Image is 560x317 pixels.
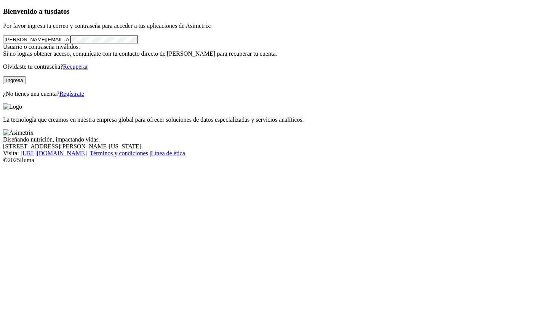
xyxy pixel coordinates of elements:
[151,150,185,156] a: Línea de ética
[3,43,557,57] div: Usuario o contraseña inválidos. Si no logras obtener acceso, comunícate con tu contacto directo d...
[63,63,88,70] a: Recuperar
[3,63,557,70] p: Olvidaste tu contraseña?
[3,129,34,136] img: Asimetrix
[3,136,557,143] div: Diseñando nutrición, impactando vidas.
[3,7,557,16] h3: Bienvenido a tus
[3,150,557,157] div: Visita : | |
[59,90,84,97] a: Regístrate
[3,116,557,123] p: La tecnología que creamos en nuestra empresa global para ofrecer soluciones de datos especializad...
[3,35,70,43] input: Tu correo
[53,7,70,15] span: datos
[21,150,87,156] a: [URL][DOMAIN_NAME]
[3,143,557,150] div: [STREET_ADDRESS][PERSON_NAME][US_STATE].
[3,23,557,29] p: Por favor ingresa tu correo y contraseña para acceder a tus aplicaciones de Asimetrix:
[3,90,557,97] p: ¿No tienes una cuenta?
[3,103,22,110] img: Logo
[3,157,557,164] div: © 2025 Iluma
[90,150,148,156] a: Términos y condiciones
[3,76,26,84] button: Ingresa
